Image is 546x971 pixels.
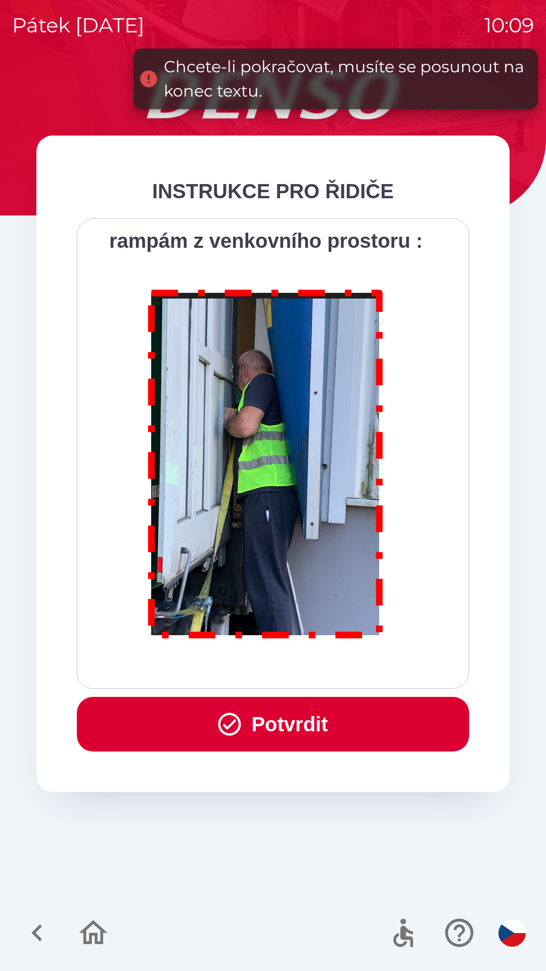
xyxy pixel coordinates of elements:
[12,10,145,40] p: pátek [DATE]
[498,919,526,947] img: cs flag
[77,697,469,752] button: Potvrdit
[164,55,528,103] div: Chcete-li pokračovat, musíte se posunout na konec textu.
[77,176,469,206] div: INSTRUKCE PRO ŘIDIČE
[136,276,395,648] img: M8MNayrTL6gAAAABJRU5ErkJggg==
[484,10,534,40] p: 10:09
[36,71,510,119] img: Logo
